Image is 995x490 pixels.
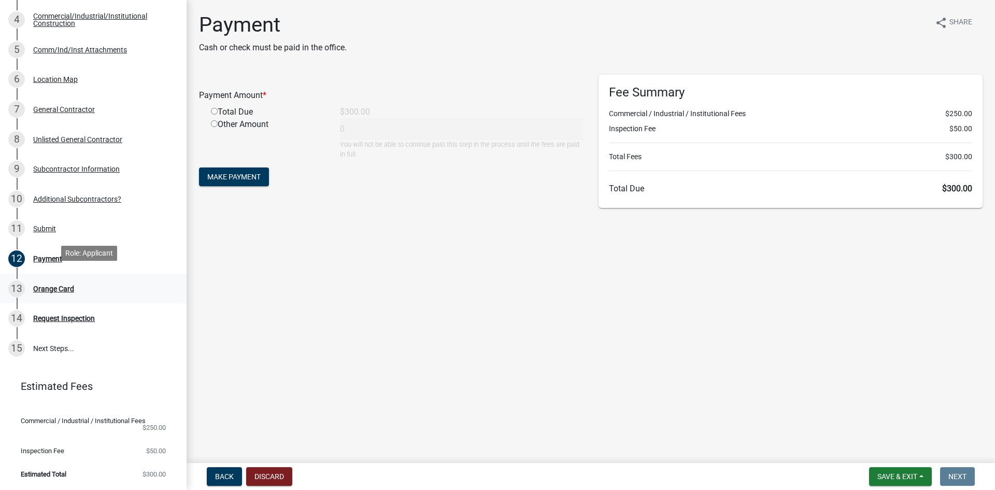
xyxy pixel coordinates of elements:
span: $300.00 [942,184,972,193]
div: 10 [8,191,25,207]
span: $300.00 [945,151,972,162]
div: 6 [8,71,25,88]
span: $50.00 [949,123,972,134]
span: $300.00 [143,471,166,478]
h6: Fee Summary [609,85,972,100]
div: 9 [8,161,25,177]
li: Commercial / Industrial / Institutional Fees [609,108,972,119]
span: $50.00 [146,447,166,454]
div: 12 [8,250,25,267]
div: 13 [8,281,25,297]
div: Other Amount [203,118,332,159]
span: Commercial / Industrial / Institutional Fees [21,417,146,424]
div: Payment [33,255,62,262]
div: Orange Card [33,285,74,292]
div: 15 [8,340,25,357]
div: 8 [8,131,25,148]
span: Save & Exit [877,472,917,481]
div: Unlisted General Contractor [33,136,122,143]
button: Back [207,467,242,486]
button: shareShare [927,12,980,33]
div: 7 [8,101,25,118]
span: Back [215,472,234,481]
div: Commercial/Industrial/Institutional Construction [33,12,170,27]
div: 5 [8,41,25,58]
span: Next [948,472,966,481]
button: Make Payment [199,167,269,186]
span: $250.00 [143,424,166,431]
span: $250.00 [945,108,972,119]
div: 11 [8,220,25,237]
div: Total Due [203,106,332,118]
li: Total Fees [609,151,972,162]
div: General Contractor [33,106,95,113]
div: Comm/Ind/Inst Attachments [33,46,127,53]
h1: Payment [199,12,347,37]
div: Payment Amount [191,89,591,102]
h6: Total Due [609,184,972,193]
button: Save & Exit [869,467,932,486]
a: Estimated Fees [8,376,170,397]
div: 4 [8,11,25,28]
div: Role: Applicant [61,246,117,261]
span: Estimated Total [21,471,66,478]
button: Next [940,467,975,486]
i: share [935,17,947,29]
li: Inspection Fee [609,123,972,134]
span: Make Payment [207,173,261,181]
div: Request Inspection [33,315,95,322]
span: Share [949,17,972,29]
span: Inspection Fee [21,447,64,454]
button: Discard [246,467,292,486]
p: Cash or check must be paid in the office. [199,41,347,54]
div: Location Map [33,76,78,83]
div: Subcontractor Information [33,165,120,173]
div: Submit [33,225,56,232]
div: Additional Subcontractors? [33,195,121,203]
div: 14 [8,310,25,327]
